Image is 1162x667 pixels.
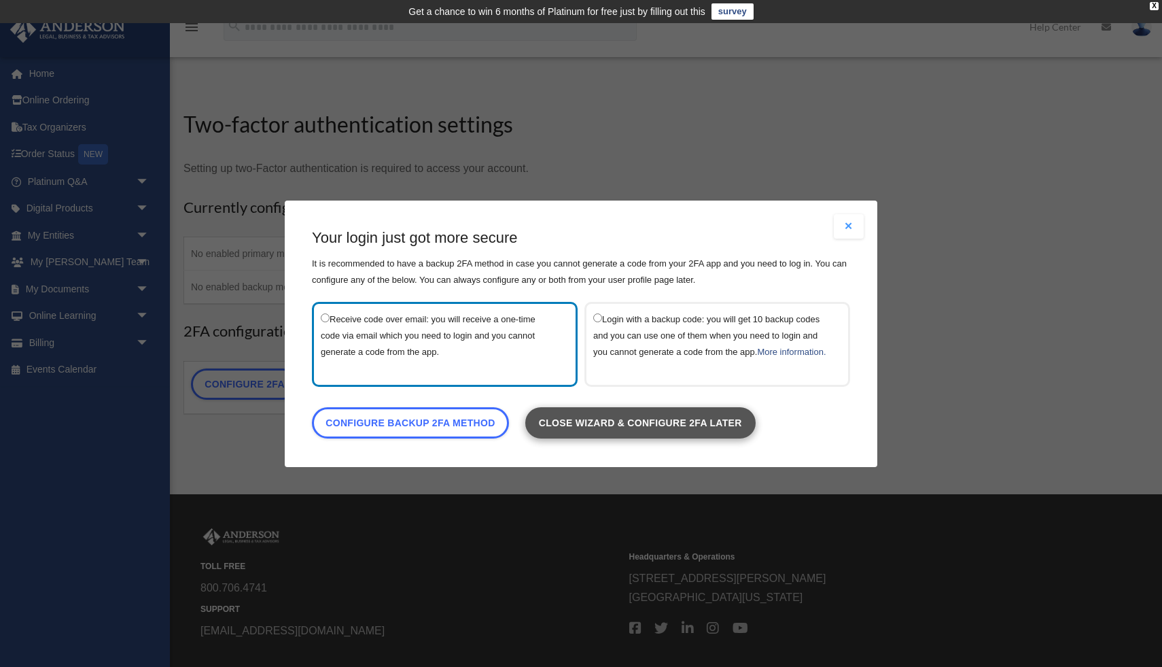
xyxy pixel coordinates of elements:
[312,407,509,438] a: Configure backup 2FA method
[312,255,850,288] p: It is recommended to have a backup 2FA method in case you cannot generate a code from your 2FA ap...
[834,214,864,239] button: Close modal
[1150,2,1159,10] div: close
[321,313,330,322] input: Receive code over email: you will receive a one-time code via email which you need to login and y...
[408,3,705,20] div: Get a chance to win 6 months of Platinum for free just by filling out this
[312,228,850,249] h3: Your login just got more secure
[757,346,826,356] a: More information.
[593,313,602,322] input: Login with a backup code: you will get 10 backup codes and you can use one of them when you need ...
[711,3,754,20] a: survey
[525,407,756,438] a: Close wizard & configure 2FA later
[321,310,555,377] label: Receive code over email: you will receive a one-time code via email which you need to login and y...
[593,310,828,377] label: Login with a backup code: you will get 10 backup codes and you can use one of them when you need ...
